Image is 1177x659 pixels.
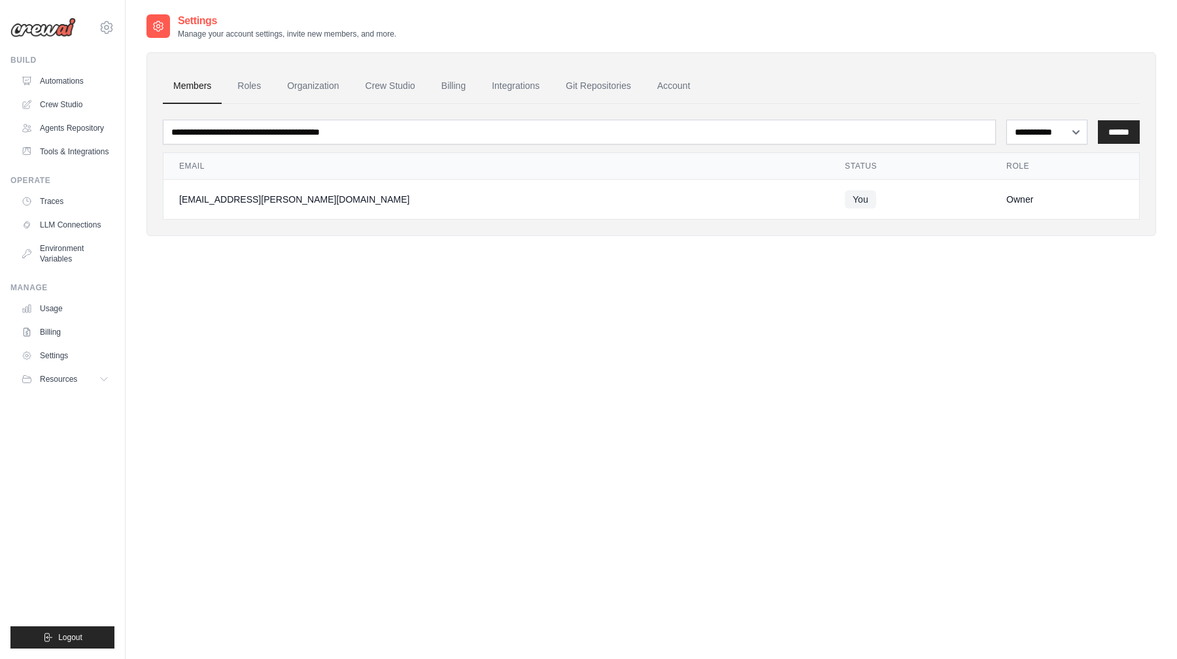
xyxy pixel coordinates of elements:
[647,69,701,104] a: Account
[829,153,991,180] th: Status
[163,69,222,104] a: Members
[555,69,641,104] a: Git Repositories
[16,214,114,235] a: LLM Connections
[16,369,114,390] button: Resources
[10,18,76,37] img: Logo
[179,193,813,206] div: [EMAIL_ADDRESS][PERSON_NAME][DOMAIN_NAME]
[16,345,114,366] a: Settings
[10,282,114,293] div: Manage
[10,55,114,65] div: Build
[845,190,876,209] span: You
[178,29,396,39] p: Manage your account settings, invite new members, and more.
[163,153,829,180] th: Email
[16,94,114,115] a: Crew Studio
[40,374,77,384] span: Resources
[277,69,349,104] a: Organization
[16,298,114,319] a: Usage
[16,118,114,139] a: Agents Repository
[10,175,114,186] div: Operate
[1006,193,1123,206] div: Owner
[431,69,476,104] a: Billing
[991,153,1139,180] th: Role
[58,632,82,643] span: Logout
[16,238,114,269] a: Environment Variables
[16,71,114,92] a: Automations
[10,626,114,649] button: Logout
[16,322,114,343] a: Billing
[178,13,396,29] h2: Settings
[16,191,114,212] a: Traces
[16,141,114,162] a: Tools & Integrations
[227,69,271,104] a: Roles
[481,69,550,104] a: Integrations
[355,69,426,104] a: Crew Studio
